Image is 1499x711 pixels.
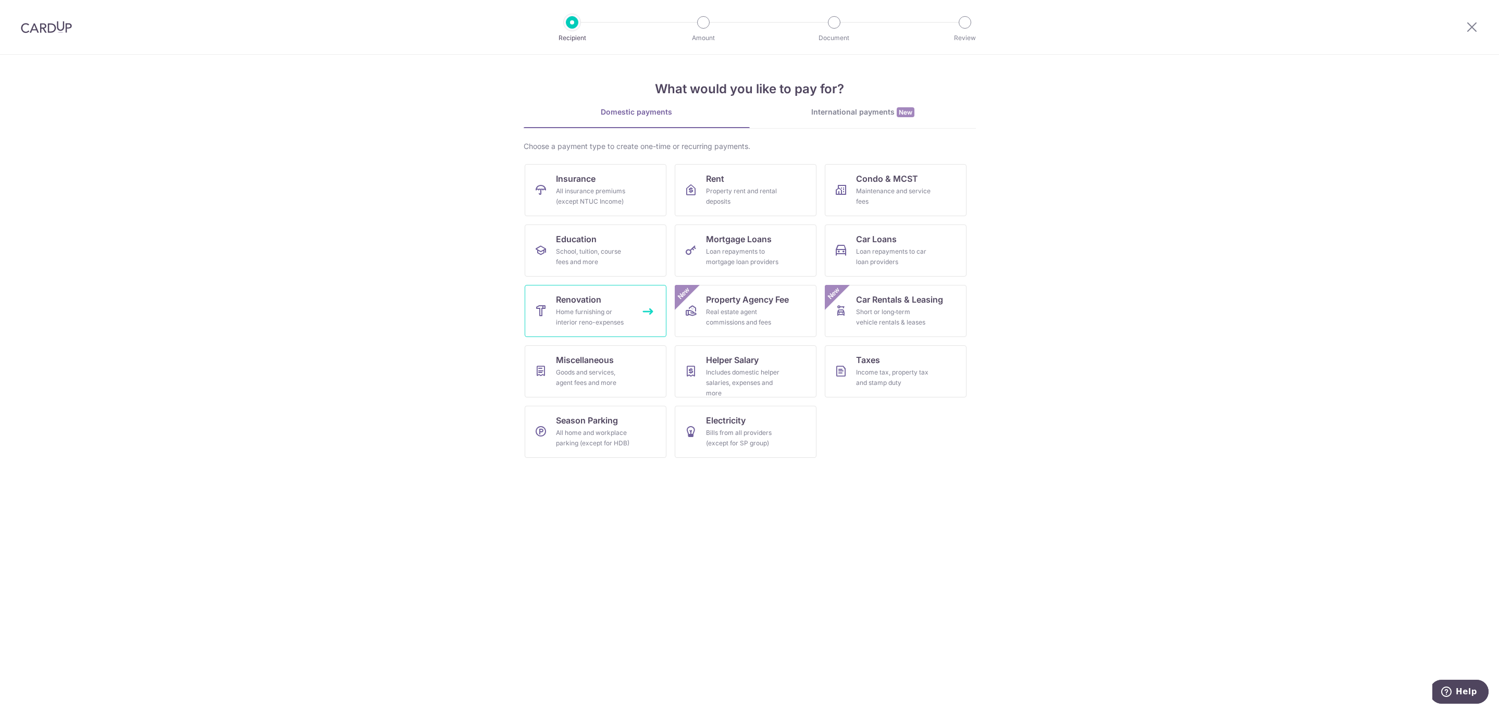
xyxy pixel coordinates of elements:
[856,246,931,267] div: Loan repayments to car loan providers
[1432,680,1489,706] iframe: Opens a widget where you can find more information
[524,107,750,117] div: Domestic payments
[665,33,742,43] p: Amount
[706,354,759,366] span: Helper Salary
[856,354,880,366] span: Taxes
[856,293,943,306] span: Car Rentals & Leasing
[706,428,781,448] div: Bills from all providers (except for SP group)
[525,285,666,337] a: RenovationHome furnishing or interior reno-expenses
[21,21,72,33] img: CardUp
[675,224,816,277] a: Mortgage LoansLoan repayments to mortgage loan providers
[706,293,789,306] span: Property Agency Fee
[825,224,967,277] a: Car LoansLoan repayments to car loan providers
[926,33,1004,43] p: Review
[556,354,614,366] span: Miscellaneous
[524,80,976,98] h4: What would you like to pay for?
[856,172,918,185] span: Condo & MCST
[556,246,631,267] div: School, tuition, course fees and more
[556,307,631,328] div: Home furnishing or interior reno-expenses
[556,233,597,245] span: Education
[750,107,976,118] div: International payments
[556,186,631,207] div: All insurance premiums (except NTUC Income)
[706,233,772,245] span: Mortgage Loans
[897,107,914,117] span: New
[525,164,666,216] a: InsuranceAll insurance premiums (except NTUC Income)
[706,246,781,267] div: Loan repayments to mortgage loan providers
[675,406,816,458] a: ElectricityBills from all providers (except for SP group)
[825,285,842,302] span: New
[825,164,967,216] a: Condo & MCSTMaintenance and service fees
[825,345,967,397] a: TaxesIncome tax, property tax and stamp duty
[675,285,692,302] span: New
[856,367,931,388] div: Income tax, property tax and stamp duty
[556,293,601,306] span: Renovation
[706,414,746,427] span: Electricity
[706,307,781,328] div: Real estate agent commissions and fees
[556,428,631,448] div: All home and workplace parking (except for HDB)
[556,172,596,185] span: Insurance
[556,367,631,388] div: Goods and services, agent fees and more
[23,7,45,17] span: Help
[856,307,931,328] div: Short or long‑term vehicle rentals & leases
[525,345,666,397] a: MiscellaneousGoods and services, agent fees and more
[524,141,976,152] div: Choose a payment type to create one-time or recurring payments.
[706,367,781,398] div: Includes domestic helper salaries, expenses and more
[525,406,666,458] a: Season ParkingAll home and workplace parking (except for HDB)
[706,186,781,207] div: Property rent and rental deposits
[556,414,618,427] span: Season Parking
[675,345,816,397] a: Helper SalaryIncludes domestic helper salaries, expenses and more
[675,164,816,216] a: RentProperty rent and rental deposits
[525,224,666,277] a: EducationSchool, tuition, course fees and more
[534,33,611,43] p: Recipient
[856,186,931,207] div: Maintenance and service fees
[675,285,816,337] a: Property Agency FeeReal estate agent commissions and feesNew
[706,172,724,185] span: Rent
[796,33,873,43] p: Document
[825,285,967,337] a: Car Rentals & LeasingShort or long‑term vehicle rentals & leasesNew
[856,233,897,245] span: Car Loans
